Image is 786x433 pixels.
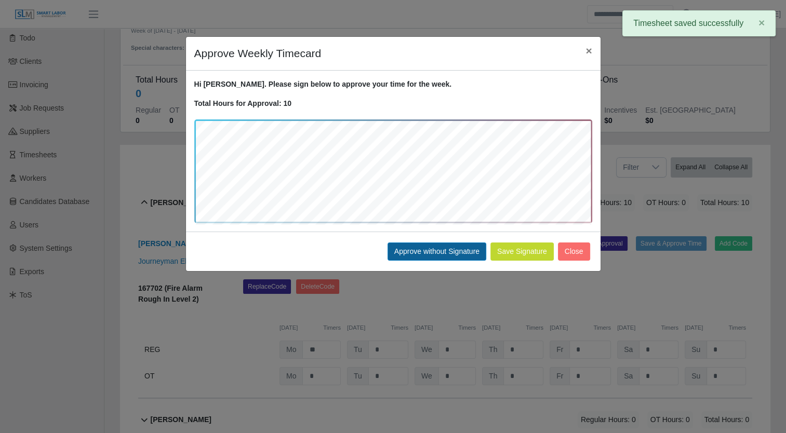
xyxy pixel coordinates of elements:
button: Approve without Signature [388,242,486,261]
button: Save Signature [490,242,554,261]
span: × [585,45,592,57]
button: Close [558,242,590,261]
h4: Approve Weekly Timecard [194,45,322,62]
div: Timesheet saved successfully [622,10,776,36]
strong: Total Hours for Approval: 10 [194,99,291,107]
button: Close [577,37,600,64]
span: × [758,17,765,29]
strong: Hi [PERSON_NAME]. Please sign below to approve your time for the week. [194,80,452,88]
